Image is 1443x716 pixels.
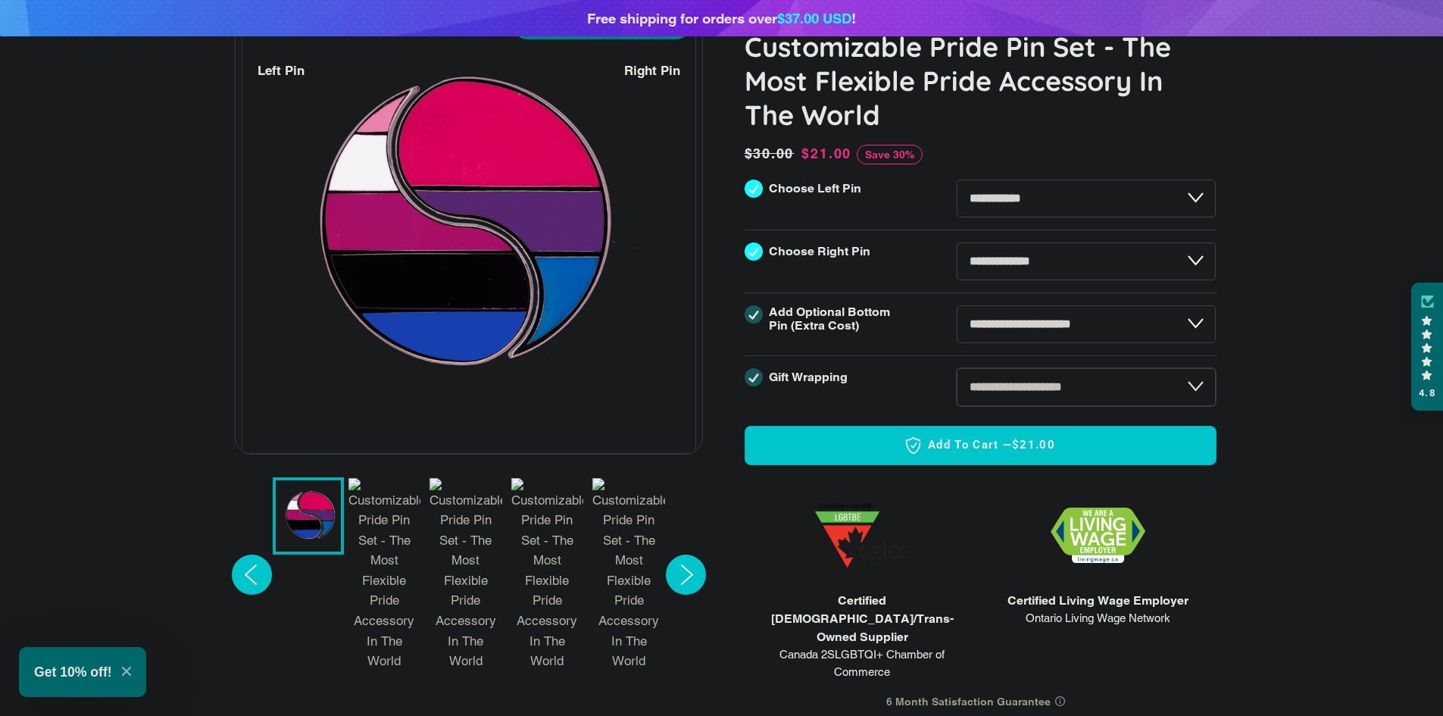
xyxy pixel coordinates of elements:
[745,30,1217,132] h1: Customizable Pride Pin Set - The Most Flexible Pride Accessory In The World
[592,478,665,671] img: Customizable Pride Pin Set - The Most Flexible Pride Accessory In The World
[344,477,426,678] button: 2 / 7
[1411,283,1443,411] div: Click to open Judge.me floating reviews tab
[768,436,1193,455] span: Add to Cart —
[511,478,584,671] img: Customizable Pride Pin Set - The Most Flexible Pride Accessory In The World
[661,477,711,678] button: Next slide
[587,8,856,29] div: Free shipping for orders over !
[769,182,861,195] label: Choose Left Pin
[1051,508,1145,563] img: 1706832627.png
[857,145,923,164] span: Save 30%
[815,503,910,567] img: 1705457225.png
[745,143,798,164] span: $30.00
[1418,388,1436,398] div: 4.8
[752,592,973,646] span: Certified [DEMOGRAPHIC_DATA]/Trans-Owned Supplier
[227,477,276,678] button: Previous slide
[801,145,851,161] span: $21.00
[425,477,507,678] button: 3 / 7
[624,61,680,81] div: Right Pin
[348,478,421,671] img: Customizable Pride Pin Set - The Most Flexible Pride Accessory In The World
[588,477,670,678] button: 5 / 7
[507,477,589,678] button: 4 / 7
[752,646,973,680] span: Canada 2SLGBTQI+ Chamber of Commerce
[273,477,344,555] button: 1 / 7
[745,426,1217,465] button: Add to Cart —$21.00
[769,305,896,333] label: Add Optional Bottom Pin (Extra Cost)
[777,10,851,27] span: $37.00 USD
[429,478,502,671] img: Customizable Pride Pin Set - The Most Flexible Pride Accessory In The World
[769,371,848,384] label: Gift Wrapping
[769,245,870,258] label: Choose Right Pin
[745,688,1217,716] div: 6 Month Satisfaction Guarantee
[1007,610,1188,627] span: Ontario Living Wage Network
[1007,592,1188,610] span: Certified Living Wage Employer
[1012,437,1055,453] span: $21.00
